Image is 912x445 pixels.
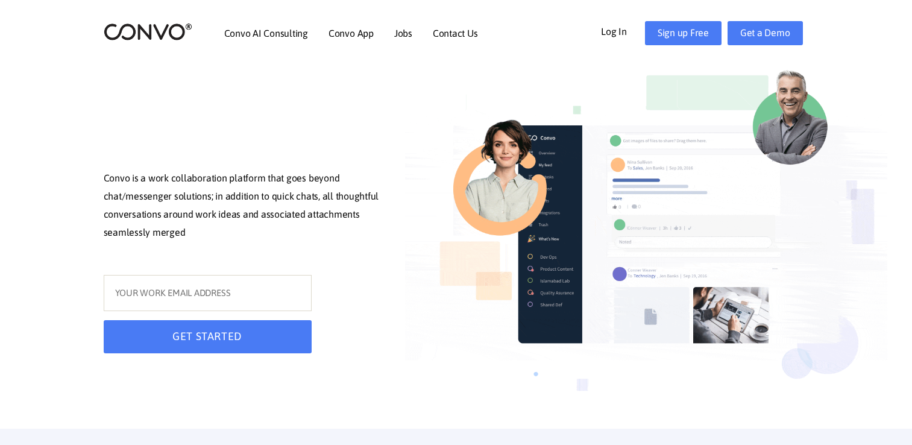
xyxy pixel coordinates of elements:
[104,275,312,311] input: YOUR WORK EMAIL ADDRESS
[329,28,374,38] a: Convo App
[601,21,645,40] a: Log In
[104,320,312,353] button: GET STARTED
[104,22,192,41] img: logo_2.png
[405,54,887,429] img: image_not_found
[433,28,478,38] a: Contact Us
[394,28,412,38] a: Jobs
[224,28,308,38] a: Convo AI Consulting
[645,21,722,45] a: Sign up Free
[728,21,803,45] a: Get a Demo
[104,169,387,244] p: Convo is a work collaboration platform that goes beyond chat/messenger solutions; in addition to ...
